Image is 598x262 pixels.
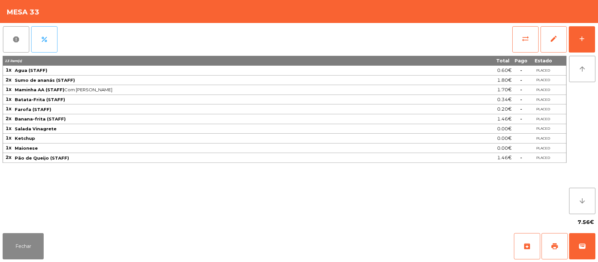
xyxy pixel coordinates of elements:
[512,56,530,66] th: Pago
[550,35,558,43] span: edit
[15,126,56,131] span: Salada Vinagrete
[569,56,595,82] button: arrow_upward
[541,26,567,53] button: edit
[530,114,556,124] td: PLACED
[578,197,586,205] i: arrow_downward
[520,77,522,83] span: -
[15,145,38,151] span: Maionese
[520,116,522,122] span: -
[3,26,29,53] button: report
[512,26,539,53] button: sync_alt
[530,76,556,85] td: PLACED
[497,105,512,114] span: 0.20€
[497,95,512,104] span: 0.34€
[530,124,556,134] td: PLACED
[514,233,540,259] button: archive
[12,35,20,43] span: report
[15,107,51,112] span: Farofa (STAFF)
[520,155,522,161] span: -
[40,35,48,43] span: percent
[530,85,556,95] td: PLACED
[6,106,11,112] span: 1x
[551,242,559,250] span: print
[578,35,586,43] div: add
[497,115,512,123] span: 1.46€
[520,106,522,112] span: -
[3,233,44,259] button: Fechar
[15,116,66,121] span: Banana-frita (STAFF)
[15,97,65,102] span: Batata-Frita (STAFF)
[6,67,11,73] span: 1x
[6,77,11,83] span: 2x
[7,7,39,17] h4: Mesa 33
[6,116,11,121] span: 2x
[6,154,11,160] span: 2x
[530,143,556,153] td: PLACED
[6,145,11,151] span: 1x
[15,68,47,73] span: Agua (STAFF)
[5,59,22,63] span: 13 item(s)
[530,66,556,76] td: PLACED
[497,76,512,85] span: 1.80€
[15,77,75,83] span: Sumo de ananás (STAFF)
[31,26,57,53] button: percent
[530,56,556,66] th: Estado
[15,87,433,92] span: Com [PERSON_NAME]
[15,136,35,141] span: Ketchup
[497,66,512,75] span: 0.60€
[6,135,11,141] span: 1x
[578,217,594,227] span: 7.56€
[530,104,556,114] td: PLACED
[15,87,64,92] span: Maminha AA (STAFF)
[523,242,531,250] span: archive
[434,56,512,66] th: Total
[569,26,595,53] button: add
[530,95,556,105] td: PLACED
[542,233,568,259] button: print
[497,124,512,133] span: 0.00€
[497,153,512,162] span: 1.46€
[520,87,522,93] span: -
[530,134,556,143] td: PLACED
[15,155,69,161] span: Pão de Queijo (STAFF)
[569,233,595,259] button: wallet
[521,35,529,43] span: sync_alt
[569,188,595,214] button: arrow_downward
[6,86,11,92] span: 1x
[578,65,586,73] i: arrow_upward
[520,97,522,102] span: -
[497,85,512,94] span: 1.70€
[497,144,512,153] span: 0.00€
[578,242,586,250] span: wallet
[520,67,522,73] span: -
[530,153,556,163] td: PLACED
[6,125,11,131] span: 1x
[497,134,512,143] span: 0.00€
[6,96,11,102] span: 1x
